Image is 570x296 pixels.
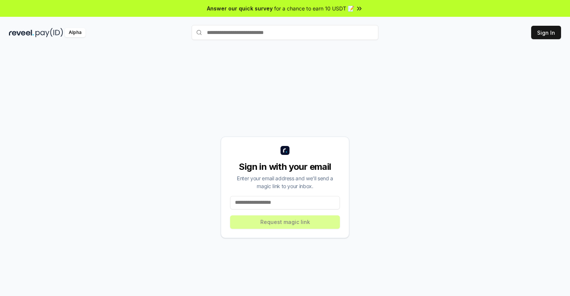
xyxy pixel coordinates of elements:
[531,26,561,39] button: Sign In
[207,4,273,12] span: Answer our quick survey
[281,146,289,155] img: logo_small
[274,4,354,12] span: for a chance to earn 10 USDT 📝
[9,28,34,37] img: reveel_dark
[230,161,340,173] div: Sign in with your email
[230,174,340,190] div: Enter your email address and we’ll send a magic link to your inbox.
[35,28,63,37] img: pay_id
[65,28,86,37] div: Alpha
